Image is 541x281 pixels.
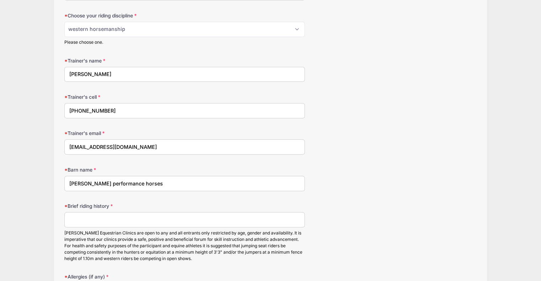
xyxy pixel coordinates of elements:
[64,230,305,262] div: [PERSON_NAME] Equestrian Clinics are open to any and all entrants only restricted by age, gender ...
[64,39,305,45] div: Please choose one.
[64,273,202,280] label: Allergies (if any)
[64,57,202,64] label: Trainer's name
[64,202,202,210] label: Brief riding history
[64,166,202,173] label: Barn name
[64,12,202,19] label: Choose your riding discipline
[64,130,202,137] label: Trainer's email
[64,93,202,101] label: Trainer's cell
